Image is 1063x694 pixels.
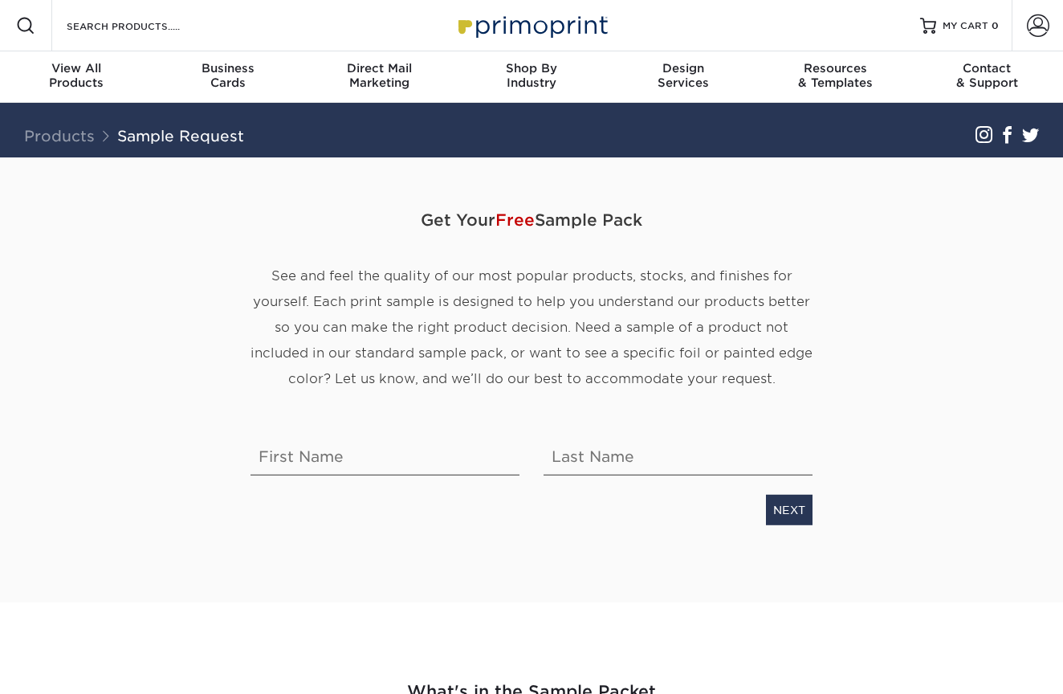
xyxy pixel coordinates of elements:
[455,51,607,103] a: Shop ByIndustry
[117,127,244,145] a: Sample Request
[250,195,813,243] span: Get Your Sample Pack
[608,61,760,90] div: Services
[943,19,988,33] span: MY CART
[250,267,813,386] span: See and feel the quality of our most popular products, stocks, and finishes for yourself. Each pr...
[65,16,222,35] input: SEARCH PRODUCTS.....
[24,127,95,145] a: Products
[608,51,760,103] a: DesignServices
[451,8,612,43] img: Primoprint
[152,61,303,90] div: Cards
[495,210,535,229] span: Free
[760,51,911,103] a: Resources& Templates
[608,61,760,76] span: Design
[455,61,607,90] div: Industry
[303,61,455,76] span: Direct Mail
[992,20,999,31] span: 0
[911,51,1063,103] a: Contact& Support
[303,51,455,103] a: Direct MailMarketing
[911,61,1063,76] span: Contact
[152,51,303,103] a: BusinessCards
[303,61,455,90] div: Marketing
[760,61,911,76] span: Resources
[455,61,607,76] span: Shop By
[152,61,303,76] span: Business
[911,61,1063,90] div: & Support
[766,494,813,525] a: NEXT
[760,61,911,90] div: & Templates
